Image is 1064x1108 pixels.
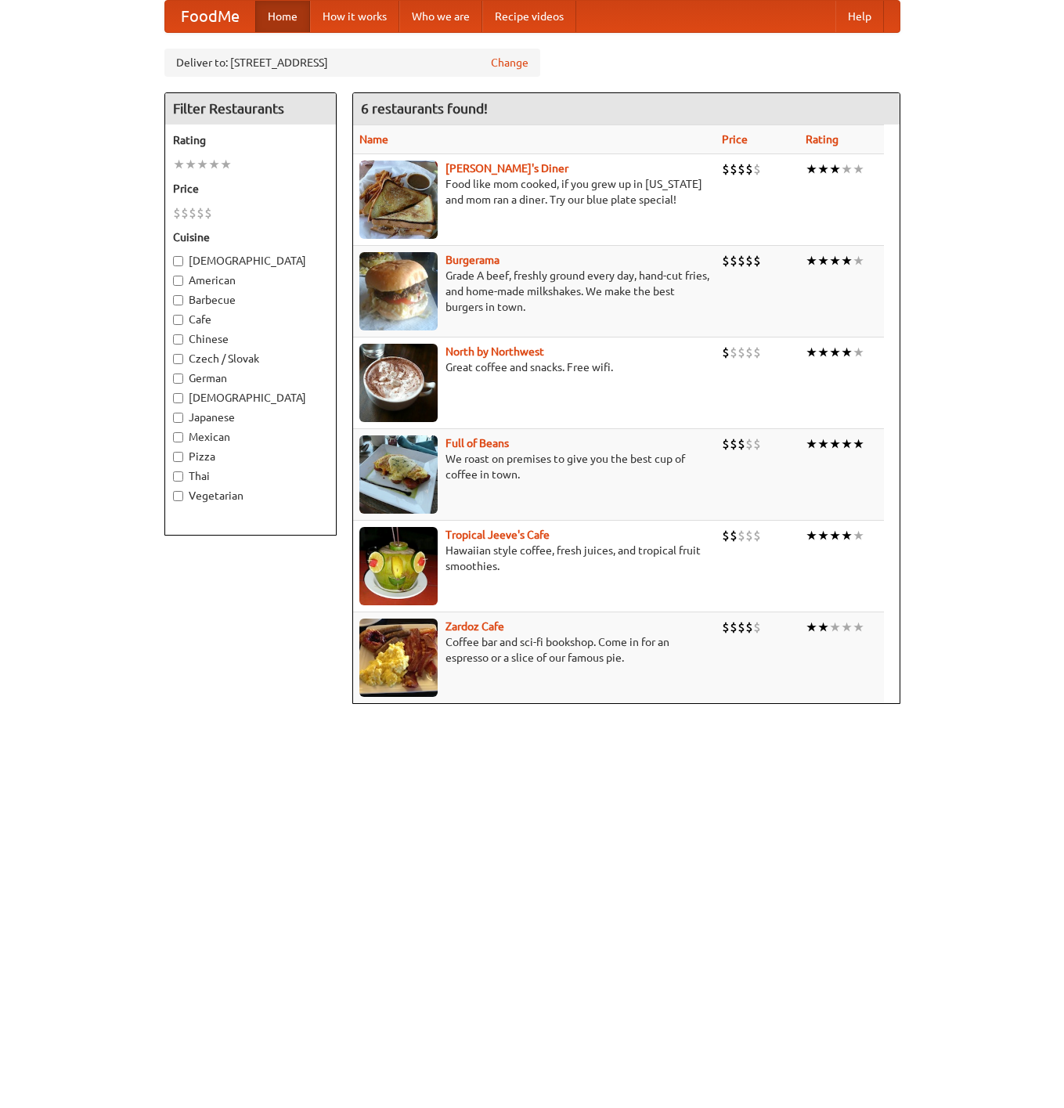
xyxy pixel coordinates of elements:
[173,449,328,464] label: Pizza
[185,156,197,173] li: ★
[841,161,853,178] li: ★
[745,435,753,453] li: $
[173,370,328,386] label: German
[491,55,528,70] a: Change
[829,527,841,544] li: ★
[359,176,709,208] p: Food like mom cooked, if you grew up in [US_STATE] and mom ran a diner. Try our blue plate special!
[806,161,817,178] li: ★
[817,161,829,178] li: ★
[173,132,328,148] h5: Rating
[173,351,328,366] label: Czech / Slovak
[853,619,864,636] li: ★
[220,156,232,173] li: ★
[173,393,183,403] input: [DEMOGRAPHIC_DATA]
[310,1,399,32] a: How it works
[806,344,817,361] li: ★
[173,253,328,269] label: [DEMOGRAPHIC_DATA]
[853,161,864,178] li: ★
[359,527,438,605] img: jeeves.jpg
[359,619,438,697] img: zardoz.jpg
[445,254,500,266] a: Burgerama
[738,619,745,636] li: $
[745,527,753,544] li: $
[173,295,183,305] input: Barbecue
[173,410,328,425] label: Japanese
[197,204,204,222] li: $
[173,312,328,327] label: Cafe
[841,435,853,453] li: ★
[173,374,183,384] input: German
[730,161,738,178] li: $
[445,437,509,449] a: Full of Beans
[445,529,550,541] a: Tropical Jeeve's Cafe
[753,527,761,544] li: $
[722,619,730,636] li: $
[173,156,185,173] li: ★
[730,435,738,453] li: $
[359,543,709,574] p: Hawaiian style coffee, fresh juices, and tropical fruit smoothies.
[255,1,310,32] a: Home
[722,344,730,361] li: $
[181,204,189,222] li: $
[806,252,817,269] li: ★
[204,204,212,222] li: $
[745,252,753,269] li: $
[753,252,761,269] li: $
[722,133,748,146] a: Price
[359,435,438,514] img: beans.jpg
[173,452,183,462] input: Pizza
[841,619,853,636] li: ★
[730,252,738,269] li: $
[817,344,829,361] li: ★
[806,527,817,544] li: ★
[829,344,841,361] li: ★
[399,1,482,32] a: Who we are
[722,435,730,453] li: $
[853,344,864,361] li: ★
[189,204,197,222] li: $
[173,204,181,222] li: $
[817,619,829,636] li: ★
[173,488,328,503] label: Vegetarian
[197,156,208,173] li: ★
[173,292,328,308] label: Barbecue
[738,252,745,269] li: $
[361,101,488,116] ng-pluralize: 6 restaurants found!
[722,527,730,544] li: $
[753,161,761,178] li: $
[722,252,730,269] li: $
[753,435,761,453] li: $
[829,619,841,636] li: ★
[173,229,328,245] h5: Cuisine
[806,435,817,453] li: ★
[738,344,745,361] li: $
[173,390,328,406] label: [DEMOGRAPHIC_DATA]
[164,49,540,77] div: Deliver to: [STREET_ADDRESS]
[359,634,709,666] p: Coffee bar and sci-fi bookshop. Come in for an espresso or a slice of our famous pie.
[730,344,738,361] li: $
[445,620,504,633] a: Zardoz Cafe
[173,315,183,325] input: Cafe
[173,272,328,288] label: American
[817,527,829,544] li: ★
[173,181,328,197] h5: Price
[173,491,183,501] input: Vegetarian
[817,252,829,269] li: ★
[829,161,841,178] li: ★
[482,1,576,32] a: Recipe videos
[829,435,841,453] li: ★
[359,359,709,375] p: Great coffee and snacks. Free wifi.
[445,162,568,175] a: [PERSON_NAME]'s Diner
[730,527,738,544] li: $
[173,468,328,484] label: Thai
[806,619,817,636] li: ★
[173,331,328,347] label: Chinese
[853,527,864,544] li: ★
[165,1,255,32] a: FoodMe
[445,345,544,358] a: North by Northwest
